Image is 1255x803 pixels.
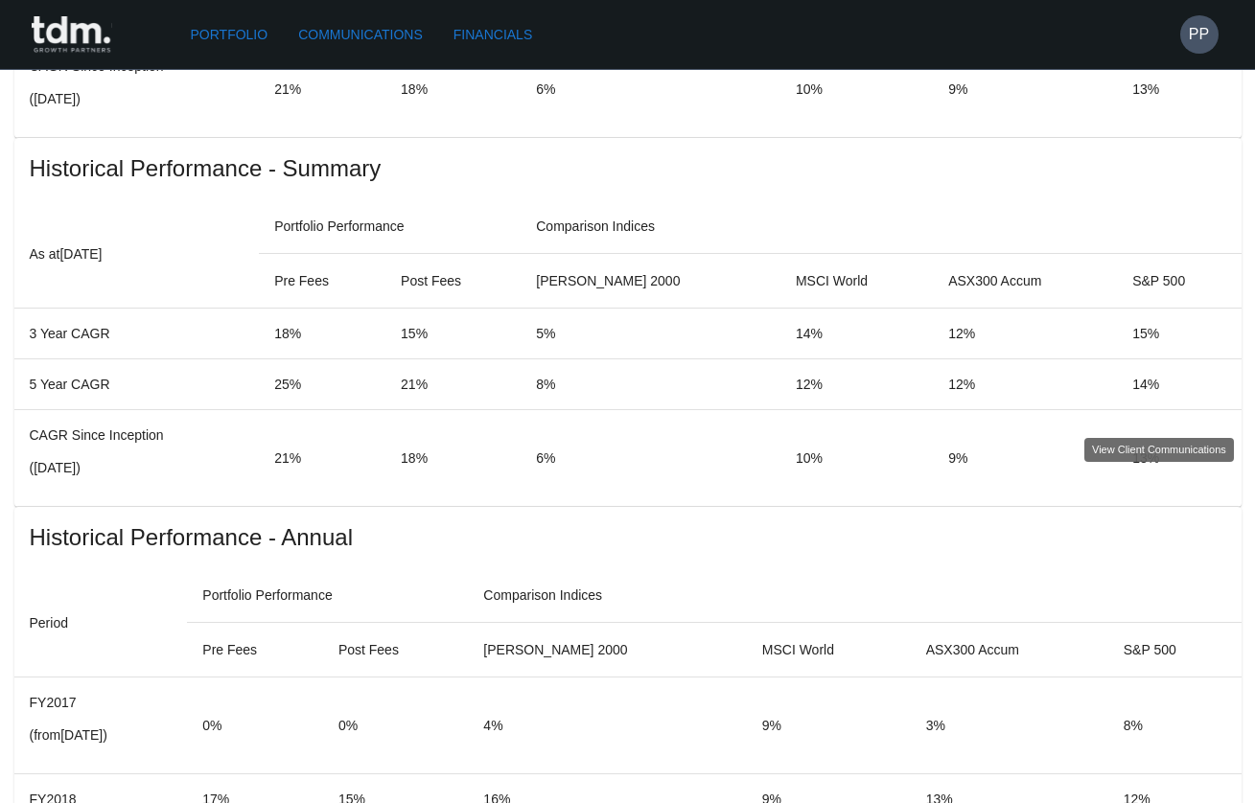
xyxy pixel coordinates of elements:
[780,254,933,309] th: MSCI World
[1180,15,1219,54] button: PP
[259,359,385,410] td: 25%
[291,17,430,53] a: Communications
[780,410,933,507] td: 10%
[1117,41,1241,138] td: 13%
[1117,359,1241,410] td: 14%
[187,677,323,774] td: 0%
[259,41,385,138] td: 21%
[259,410,385,507] td: 21%
[468,568,1241,623] th: Comparison Indices
[30,725,173,745] p: (from [DATE] )
[30,522,1226,553] span: Historical Performance - Annual
[187,568,468,623] th: Portfolio Performance
[933,309,1117,359] td: 12%
[14,410,260,507] td: CAGR Since Inception
[1108,677,1242,774] td: 8%
[30,89,244,108] p: ( [DATE] )
[780,359,933,410] td: 12%
[259,309,385,359] td: 18%
[385,309,521,359] td: 15%
[385,41,521,138] td: 18%
[385,254,521,309] th: Post Fees
[933,410,1117,507] td: 9%
[747,677,911,774] td: 9%
[259,254,385,309] th: Pre Fees
[468,677,746,774] td: 4%
[1108,623,1242,677] th: S&P 500
[183,17,276,53] a: Portfolio
[30,153,1226,184] span: Historical Performance - Summary
[521,309,780,359] td: 5%
[521,199,1241,254] th: Comparison Indices
[747,623,911,677] th: MSCI World
[30,458,244,477] p: ( [DATE] )
[14,41,260,138] td: CAGR Since Inception
[14,677,188,774] td: FY2017
[385,359,521,410] td: 21%
[14,568,188,677] th: Period
[1117,410,1241,507] td: 13%
[1084,438,1234,462] div: View Client Communications
[187,623,323,677] th: Pre Fees
[468,623,746,677] th: [PERSON_NAME] 2000
[521,359,780,410] td: 8%
[323,677,468,774] td: 0%
[1189,23,1209,46] h6: PP
[933,359,1117,410] td: 12%
[1117,309,1241,359] td: 15%
[780,309,933,359] td: 14%
[14,309,260,359] td: 3 Year CAGR
[521,41,780,138] td: 6%
[911,677,1108,774] td: 3%
[14,359,260,410] td: 5 Year CAGR
[933,41,1117,138] td: 9%
[446,17,540,53] a: Financials
[30,242,244,265] p: As at [DATE]
[259,199,521,254] th: Portfolio Performance
[385,410,521,507] td: 18%
[521,254,780,309] th: [PERSON_NAME] 2000
[323,623,468,677] th: Post Fees
[933,254,1117,309] th: ASX300 Accum
[1117,254,1241,309] th: S&P 500
[780,41,933,138] td: 10%
[911,623,1108,677] th: ASX300 Accum
[521,410,780,507] td: 6%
